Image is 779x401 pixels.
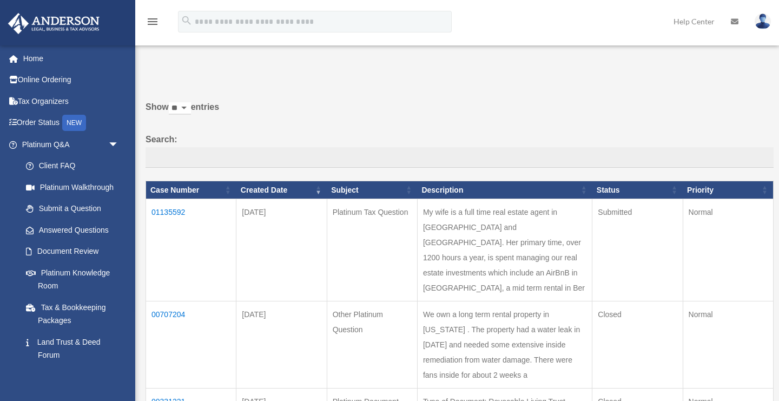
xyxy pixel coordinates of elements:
a: Platinum Knowledge Room [15,262,130,297]
th: Case Number: activate to sort column ascending [146,181,236,199]
td: Other Platinum Question [327,301,417,389]
td: Normal [683,301,773,389]
a: Land Trust & Deed Forum [15,331,130,366]
th: Subject: activate to sort column ascending [327,181,417,199]
a: Submit a Question [15,198,130,220]
td: [DATE] [236,301,327,389]
td: Platinum Tax Question [327,199,417,301]
a: Platinum Q&Aarrow_drop_down [8,134,130,155]
a: menu [146,19,159,28]
th: Status: activate to sort column ascending [592,181,683,199]
a: Order StatusNEW [8,112,135,134]
label: Search: [146,132,774,168]
th: Priority: activate to sort column ascending [683,181,773,199]
a: Answered Questions [15,219,124,241]
td: My wife is a full time real estate agent in [GEOGRAPHIC_DATA] and [GEOGRAPHIC_DATA]. Her primary ... [417,199,592,301]
i: menu [146,15,159,28]
td: 01135592 [146,199,236,301]
label: Show entries [146,100,774,126]
img: User Pic [755,14,771,29]
td: We own a long term rental property in [US_STATE] . The property had a water leak in [DATE] and ne... [417,301,592,389]
td: 00707204 [146,301,236,389]
td: Closed [592,301,683,389]
div: NEW [62,115,86,131]
a: Client FAQ [15,155,130,177]
a: Tax & Bookkeeping Packages [15,297,130,331]
select: Showentries [169,102,191,115]
a: Platinum Walkthrough [15,176,130,198]
i: search [181,15,193,27]
a: Online Ordering [8,69,135,91]
td: Submitted [592,199,683,301]
th: Description: activate to sort column ascending [417,181,592,199]
td: [DATE] [236,199,327,301]
a: Document Review [15,241,130,262]
td: Normal [683,199,773,301]
a: Home [8,48,135,69]
th: Created Date: activate to sort column ascending [236,181,327,199]
img: Anderson Advisors Platinum Portal [5,13,103,34]
input: Search: [146,147,774,168]
a: Tax Organizers [8,90,135,112]
span: arrow_drop_down [108,134,130,156]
